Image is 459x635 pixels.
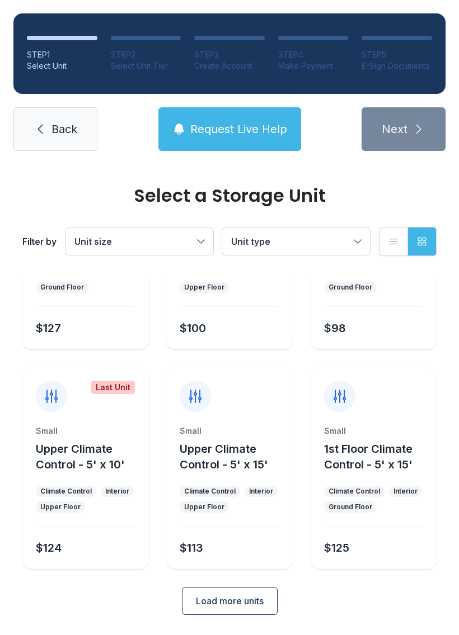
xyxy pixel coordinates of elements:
[231,236,270,247] span: Unit type
[184,283,224,292] div: Upper Floor
[65,228,213,255] button: Unit size
[184,503,224,511] div: Upper Floor
[105,487,129,496] div: Interior
[36,441,144,472] button: Upper Climate Control - 5' x 10'
[36,425,135,437] div: Small
[329,487,380,496] div: Climate Control
[324,442,413,471] span: 1st Floor Climate Control - 5' x 15'
[36,540,62,556] div: $124
[180,320,206,336] div: $100
[40,503,81,511] div: Upper Floor
[324,441,432,472] button: 1st Floor Climate Control - 5' x 15'
[249,487,273,496] div: Interior
[324,320,346,336] div: $98
[180,425,279,437] div: Small
[22,235,57,248] div: Filter by
[180,441,288,472] button: Upper Climate Control - 5' x 15'
[362,49,432,60] div: STEP 5
[278,60,349,72] div: Make Payment
[194,49,265,60] div: STEP 3
[324,425,423,437] div: Small
[36,320,61,336] div: $127
[74,236,112,247] span: Unit size
[22,187,437,205] div: Select a Storage Unit
[180,442,268,471] span: Upper Climate Control - 5' x 15'
[40,283,84,292] div: Ground Floor
[27,60,97,72] div: Select Unit
[329,503,372,511] div: Ground Floor
[40,487,92,496] div: Climate Control
[382,121,408,137] span: Next
[111,60,181,72] div: Select Unit Tier
[51,121,77,137] span: Back
[36,442,125,471] span: Upper Climate Control - 5' x 10'
[222,228,370,255] button: Unit type
[27,49,97,60] div: STEP 1
[196,594,264,608] span: Load more units
[362,60,432,72] div: E-Sign Documents
[180,540,203,556] div: $113
[278,49,349,60] div: STEP 4
[190,121,287,137] span: Request Live Help
[184,487,236,496] div: Climate Control
[111,49,181,60] div: STEP 2
[194,60,265,72] div: Create Account
[329,283,372,292] div: Ground Floor
[394,487,418,496] div: Interior
[324,540,349,556] div: $125
[91,381,135,394] div: Last Unit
